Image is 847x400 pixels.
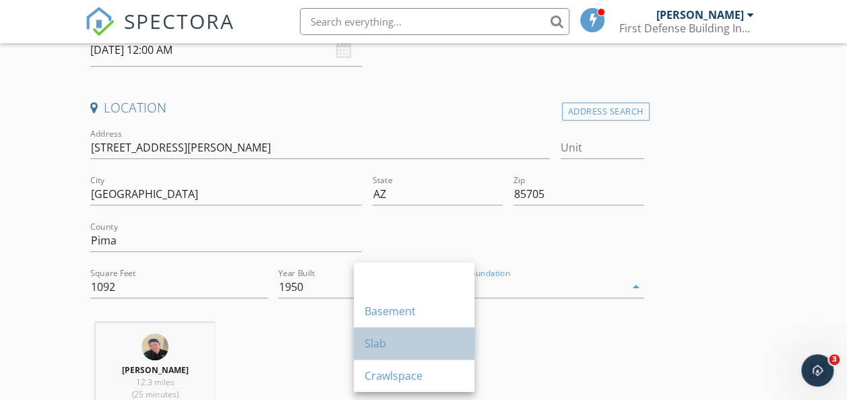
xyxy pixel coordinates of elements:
[142,333,168,360] img: selfie.png
[656,8,743,22] div: [PERSON_NAME]
[365,368,464,384] div: Crawlspace
[90,99,644,116] h4: Location
[90,34,362,67] input: Select date
[365,335,464,352] div: Slab
[365,303,464,319] div: Basement
[829,354,840,365] span: 3
[136,376,175,388] span: 12.3 miles
[122,364,189,376] strong: [PERSON_NAME]
[300,8,569,35] input: Search everything...
[801,354,834,387] iframe: Intercom live chat
[619,22,753,35] div: First Defense Building Inspection
[628,279,644,295] i: arrow_drop_down
[85,7,115,36] img: The Best Home Inspection Software - Spectora
[562,102,650,121] div: Address Search
[124,7,234,35] span: SPECTORA
[132,389,178,400] span: (25 minutes)
[85,18,234,46] a: SPECTORA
